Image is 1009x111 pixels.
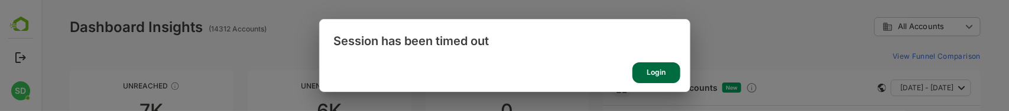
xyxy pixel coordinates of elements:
[849,80,930,96] button: [DATE] - [DATE]
[833,15,939,39] div: All Accounts
[384,81,548,90] div: Aware
[836,84,845,92] div: This card does not support filter and segments
[684,84,696,91] span: New
[846,46,939,65] button: View Funnel Comparison
[705,82,716,94] div: Discover new ICP-fit accounts showing engagement — via intent surges, anonymous website visits, L...
[307,81,317,91] div: These accounts have not shown enough engagement and need nurturing
[856,22,903,31] span: All Accounts
[206,81,370,90] div: Unengaged
[28,81,192,90] div: Unreached
[841,21,920,32] div: All Accounts
[859,80,912,96] span: [DATE] - [DATE]
[595,83,676,93] a: 0Net New Accounts
[129,81,138,91] div: These accounts have not been engaged with for a defined time period
[28,18,161,36] div: Dashboard Insights
[632,62,680,83] div: Login
[320,20,690,62] div: Session has been timed out
[167,24,229,33] ag: (14312 Accounts)
[475,81,484,91] div: These accounts have just entered the buying cycle and need further nurturing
